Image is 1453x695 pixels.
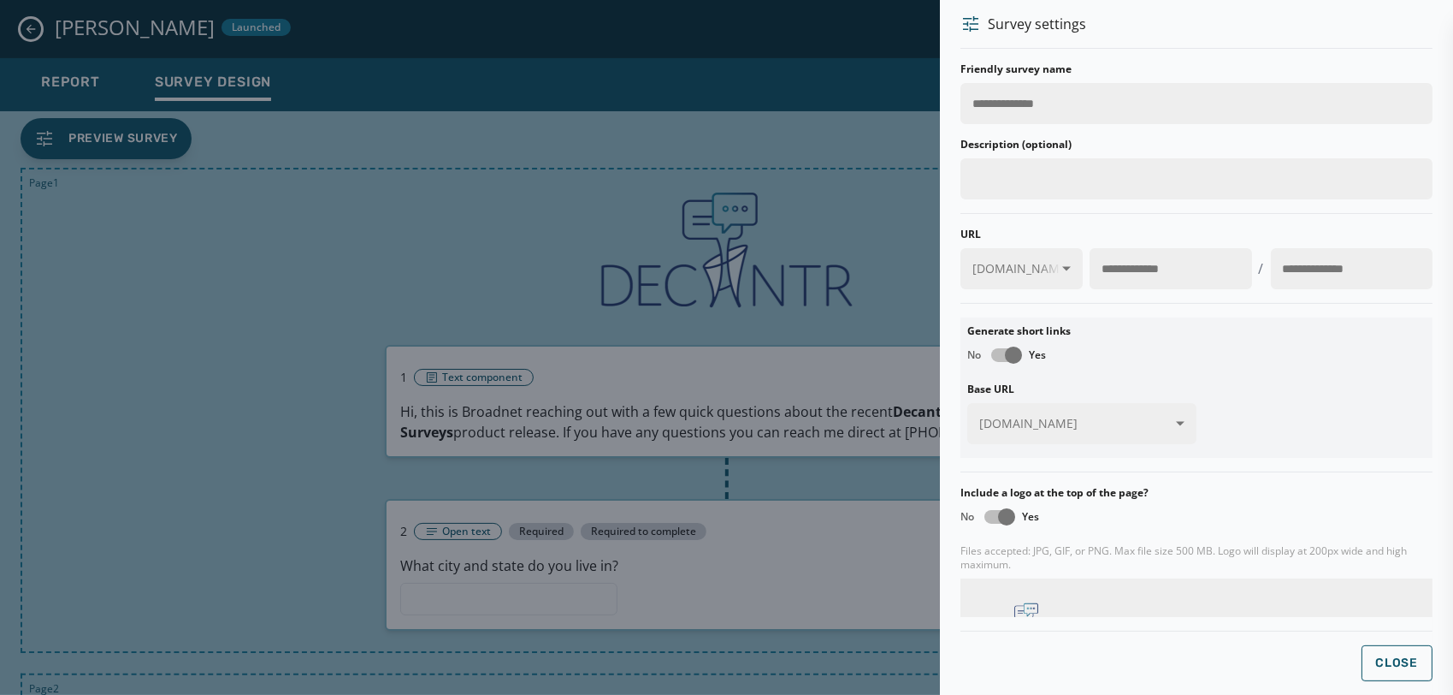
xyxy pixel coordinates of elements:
[960,486,1432,500] label: Include a logo at the top of the page?
[14,14,558,33] body: Rich Text Area
[960,248,1083,289] button: [DOMAIN_NAME]
[960,138,1072,151] label: Description (optional)
[1271,248,1433,289] input: Survey slug
[1029,348,1046,362] span: Yes
[1361,645,1433,681] button: Close
[967,383,1196,396] label: Base URL
[960,228,1432,241] div: URL
[979,415,1184,432] span: [DOMAIN_NAME]
[988,603,1069,641] img: Thumbnail
[960,510,974,524] span: No
[960,544,1432,572] span: Files accepted: JPG, GIF, or PNG. Max file size 500 MB. Logo will display at 200px wide and high ...
[960,62,1072,76] label: Friendly survey name
[1022,510,1039,524] span: Yes
[972,260,1071,277] span: [DOMAIN_NAME]
[967,403,1196,444] button: [DOMAIN_NAME]
[967,324,1426,338] label: Generate short links
[967,348,981,362] span: No
[1090,248,1252,289] input: Client slug
[1259,258,1264,279] div: /
[1376,656,1419,670] span: Close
